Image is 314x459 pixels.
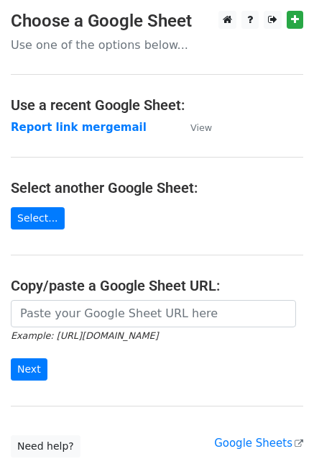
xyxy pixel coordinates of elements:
a: View [176,121,212,134]
small: View [190,122,212,133]
a: Need help? [11,435,80,458]
h4: Select another Google Sheet: [11,179,303,196]
h4: Copy/paste a Google Sheet URL: [11,277,303,294]
input: Paste your Google Sheet URL here [11,300,296,327]
input: Next [11,358,47,381]
p: Use one of the options below... [11,37,303,53]
h3: Choose a Google Sheet [11,11,303,32]
small: Example: [URL][DOMAIN_NAME] [11,330,158,341]
h4: Use a recent Google Sheet: [11,96,303,114]
a: Google Sheets [214,437,303,450]
a: Report link mergemail [11,121,147,134]
a: Select... [11,207,65,229]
